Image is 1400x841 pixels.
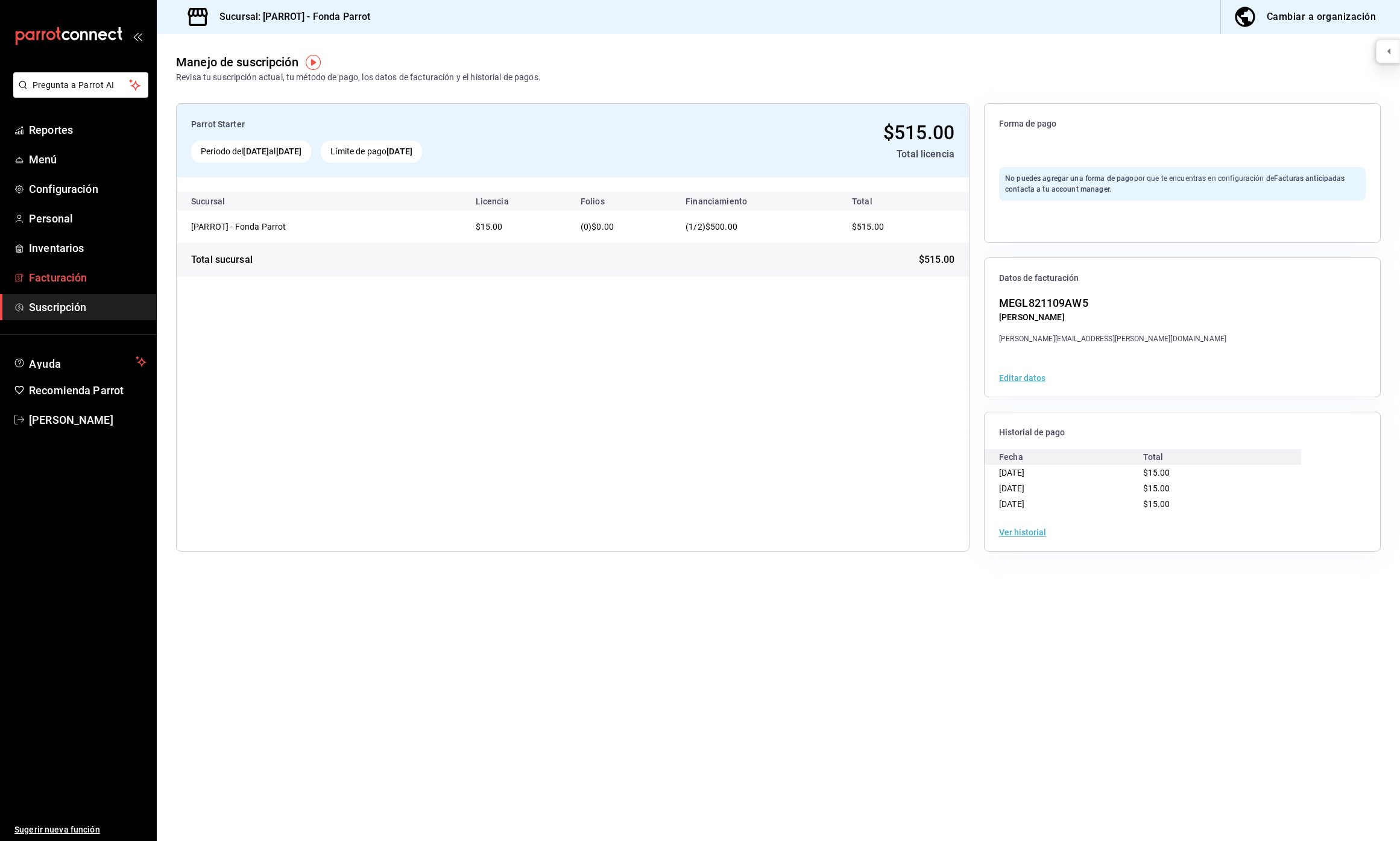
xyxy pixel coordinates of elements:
span: Reportes [29,122,147,138]
span: Ayuda [29,354,131,369]
th: Financiamiento [676,192,837,211]
span: Forma de pago [999,118,1366,130]
strong: [DATE] [386,146,412,156]
button: open_drawer_menu [133,31,142,41]
span: Sugerir nueva función [14,824,147,836]
span: $15.00 [1143,483,1170,493]
div: Fecha [999,449,1143,465]
span: $500.00 [705,222,737,232]
div: Periodo del al [191,140,311,163]
th: Total [837,192,969,211]
span: Recomienda Parrot [29,382,147,398]
div: (1/2) [686,221,828,233]
span: Menú [29,151,147,168]
th: Licencia [466,192,571,211]
div: Total licencia [658,147,954,162]
span: Pregunta a Parrot AI [33,79,130,92]
div: Total sucursal [191,253,253,267]
div: Parrot Starter [191,118,648,131]
span: $15.00 [1143,499,1170,509]
strong: [DATE] [243,146,269,156]
span: Personal [29,210,147,227]
div: [DATE] [999,480,1143,496]
span: $515.00 [883,121,954,144]
span: $15.00 [1143,468,1170,477]
div: Total [1143,449,1287,465]
span: $515.00 [852,222,884,232]
button: Ver historial [999,528,1046,537]
span: Facturación [29,269,147,286]
span: [PERSON_NAME] [29,412,147,428]
div: MEGL821109AW5 [999,295,1226,311]
th: Folios [571,192,676,211]
span: $0.00 [591,222,614,232]
div: [DATE] [999,465,1143,480]
div: Límite de pago [321,140,422,163]
button: Pregunta a Parrot AI [13,72,148,98]
td: (0) [571,211,676,243]
span: $515.00 [919,253,954,267]
div: [DATE] [999,496,1143,512]
span: Inventarios [29,240,147,256]
span: por que te encuentras en configuración de [1005,174,1345,194]
div: [PERSON_NAME][EMAIL_ADDRESS][PERSON_NAME][DOMAIN_NAME] [999,333,1226,344]
div: [PERSON_NAME] [999,311,1226,324]
div: Manejo de suscripción [176,53,298,71]
strong: [DATE] [276,146,302,156]
strong: No puedes agregar una forma de pago [1005,174,1134,183]
div: [PARROT] - Fonda Parrot [191,221,312,233]
span: Datos de facturación [999,272,1366,284]
button: Editar datos [999,374,1045,382]
a: Pregunta a Parrot AI [8,87,148,100]
span: $15.00 [476,222,503,232]
img: Tooltip marker [306,55,321,70]
div: Sucursal [191,197,257,206]
span: Suscripción [29,299,147,315]
div: Cambiar a organización [1267,8,1376,25]
div: Revisa tu suscripción actual, tu método de pago, los datos de facturación y el historial de pagos. [176,71,541,84]
span: Configuración [29,181,147,197]
h3: Sucursal: [PARROT] - Fonda Parrot [210,10,370,24]
span: Historial de pago [999,427,1366,438]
